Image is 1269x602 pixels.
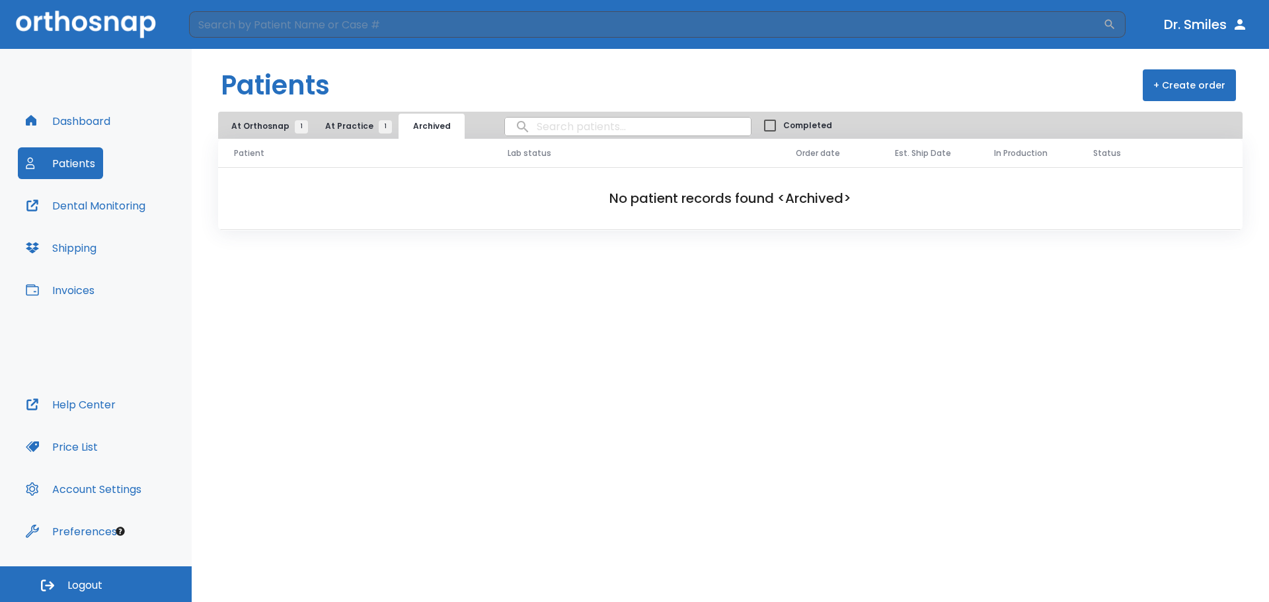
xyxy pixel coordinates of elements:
input: Search by Patient Name or Case # [189,11,1103,38]
button: Price List [18,431,106,463]
span: Status [1093,147,1121,159]
span: Completed [783,120,832,132]
span: Est. Ship Date [895,147,951,159]
button: Shipping [18,232,104,264]
h2: No patient records found <Archived> [239,188,1221,208]
button: Dental Monitoring [18,190,153,221]
span: Patient [234,147,264,159]
span: At Orthosnap [231,120,301,132]
span: Lab status [508,147,551,159]
button: Invoices [18,274,102,306]
span: 1 [295,120,308,133]
span: Logout [67,578,102,593]
button: Account Settings [18,473,149,505]
img: Orthosnap [16,11,156,38]
span: 1 [379,120,392,133]
button: + Create order [1143,69,1236,101]
button: Archived [399,114,465,139]
input: search [505,114,751,139]
div: Tooltip anchor [114,525,126,537]
h1: Patients [221,65,330,105]
span: Order date [796,147,840,159]
button: Dashboard [18,105,118,137]
button: Preferences [18,515,125,547]
button: Patients [18,147,103,179]
button: Help Center [18,389,124,420]
span: In Production [994,147,1048,159]
div: tabs [221,114,467,139]
button: Dr. Smiles [1159,13,1253,36]
span: At Practice [325,120,385,132]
